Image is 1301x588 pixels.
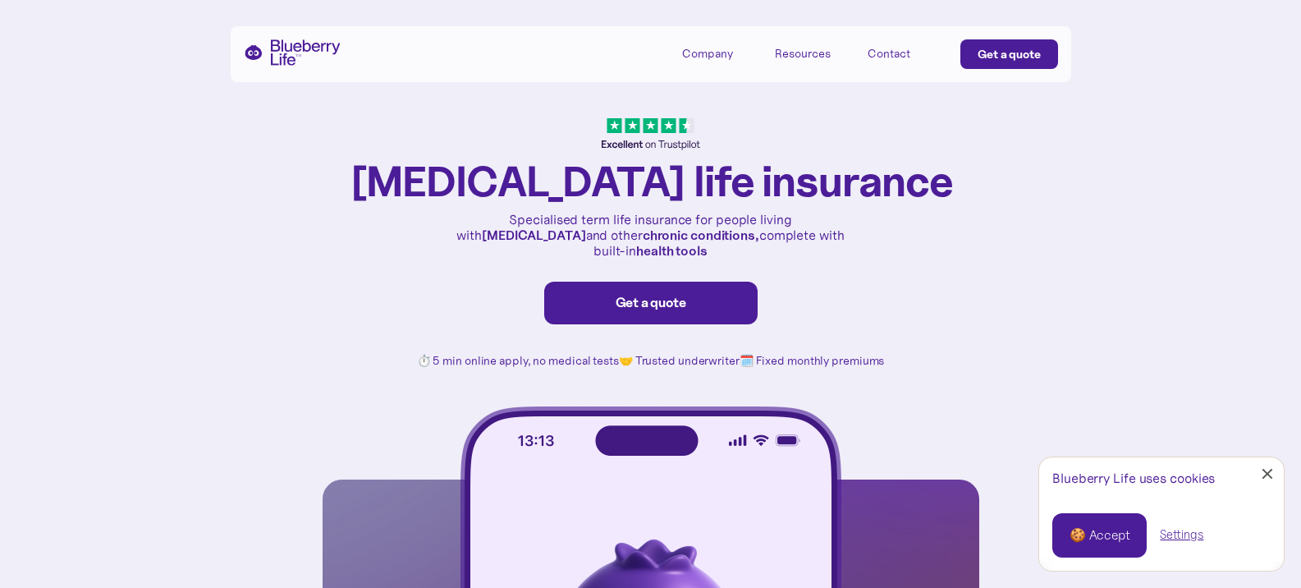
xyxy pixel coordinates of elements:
p: ⏱️ 5 min online apply, no medical tests 🤝 Trusted underwriter 🗓️ Fixed monthly premiums [417,354,885,368]
strong: chronic conditions, [643,227,759,243]
div: Get a quote [561,295,740,311]
div: Close Cookie Popup [1267,474,1268,475]
a: Get a quote [960,39,1058,69]
div: Company [682,47,733,61]
p: Specialised term life insurance for people living with and other complete with built-in [454,212,848,260]
div: Contact [868,47,910,61]
a: Get a quote [544,282,758,324]
div: Resources [775,39,849,67]
div: Blueberry Life uses cookies [1052,471,1271,486]
a: Contact [868,39,941,67]
a: Close Cookie Popup [1251,457,1284,490]
a: Settings [1160,526,1203,544]
div: Get a quote [978,46,1041,62]
div: Company [682,39,756,67]
div: Resources [775,47,831,61]
a: 🍪 Accept [1052,513,1147,558]
a: home [244,39,341,66]
h1: [MEDICAL_DATA] life insurance [349,158,953,204]
strong: [MEDICAL_DATA] [482,227,586,243]
strong: health tools [636,242,708,259]
div: 🍪 Accept [1070,526,1129,544]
